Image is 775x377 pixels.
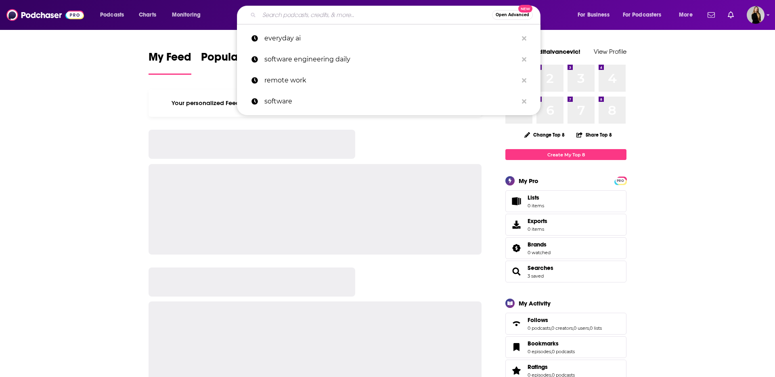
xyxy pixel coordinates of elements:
[528,217,547,225] span: Exports
[528,241,547,248] span: Brands
[573,325,574,331] span: ,
[201,50,270,75] a: Popular Feed
[149,50,191,69] span: My Feed
[264,91,518,112] p: software
[505,149,626,160] a: Create My Top 8
[590,325,602,331] a: 0 lists
[172,9,201,21] span: Monitoring
[589,325,590,331] span: ,
[149,50,191,75] a: My Feed
[505,313,626,335] span: Follows
[528,325,551,331] a: 0 podcasts
[237,70,540,91] a: remote work
[528,203,544,209] span: 0 items
[134,8,161,21] a: Charts
[259,8,492,21] input: Search podcasts, credits, & more...
[94,8,134,21] button: open menu
[572,8,620,21] button: open menu
[747,6,765,24] img: User Profile
[747,6,765,24] button: Show profile menu
[508,266,524,277] a: Searches
[747,6,765,24] span: Logged in as editaivancevic
[528,316,548,324] span: Follows
[519,299,551,307] div: My Activity
[725,8,737,22] a: Show notifications dropdown
[245,6,548,24] div: Search podcasts, credits, & more...
[616,177,625,183] a: PRO
[594,48,626,55] a: View Profile
[237,91,540,112] a: software
[508,341,524,353] a: Bookmarks
[528,250,551,255] a: 0 watched
[264,70,518,91] p: remote work
[508,196,524,207] span: Lists
[528,194,539,201] span: Lists
[528,363,548,371] span: Ratings
[519,177,538,185] div: My Pro
[492,10,533,20] button: Open AdvancedNew
[528,316,602,324] a: Follows
[528,349,551,354] a: 0 episodes
[264,28,518,49] p: everyday ai
[618,8,673,21] button: open menu
[528,264,553,272] a: Searches
[201,50,270,69] span: Popular Feed
[505,190,626,212] a: Lists
[166,8,211,21] button: open menu
[505,214,626,236] a: Exports
[552,349,575,354] a: 0 podcasts
[616,178,625,184] span: PRO
[704,8,718,22] a: Show notifications dropdown
[237,49,540,70] a: software engineering daily
[508,318,524,329] a: Follows
[505,336,626,358] span: Bookmarks
[505,237,626,259] span: Brands
[528,226,547,232] span: 0 items
[508,242,524,254] a: Brands
[237,28,540,49] a: everyday ai
[528,241,551,248] a: Brands
[508,219,524,230] span: Exports
[505,261,626,282] span: Searches
[139,9,156,21] span: Charts
[623,9,662,21] span: For Podcasters
[576,127,612,143] button: Share Top 8
[505,48,580,55] a: Welcome editaivancevic!
[496,13,529,17] span: Open Advanced
[528,273,544,279] a: 3 saved
[551,325,573,331] a: 0 creators
[519,130,570,140] button: Change Top 8
[264,49,518,70] p: software engineering daily
[679,9,693,21] span: More
[551,349,552,354] span: ,
[528,194,544,201] span: Lists
[528,340,575,347] a: Bookmarks
[508,365,524,376] a: Ratings
[528,340,559,347] span: Bookmarks
[578,9,610,21] span: For Business
[518,5,533,13] span: New
[574,325,589,331] a: 0 users
[528,363,575,371] a: Ratings
[6,7,84,23] img: Podchaser - Follow, Share and Rate Podcasts
[673,8,703,21] button: open menu
[100,9,124,21] span: Podcasts
[149,89,482,117] div: Your personalized Feed is curated based on the Podcasts, Creators, Users, and Lists that you Follow.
